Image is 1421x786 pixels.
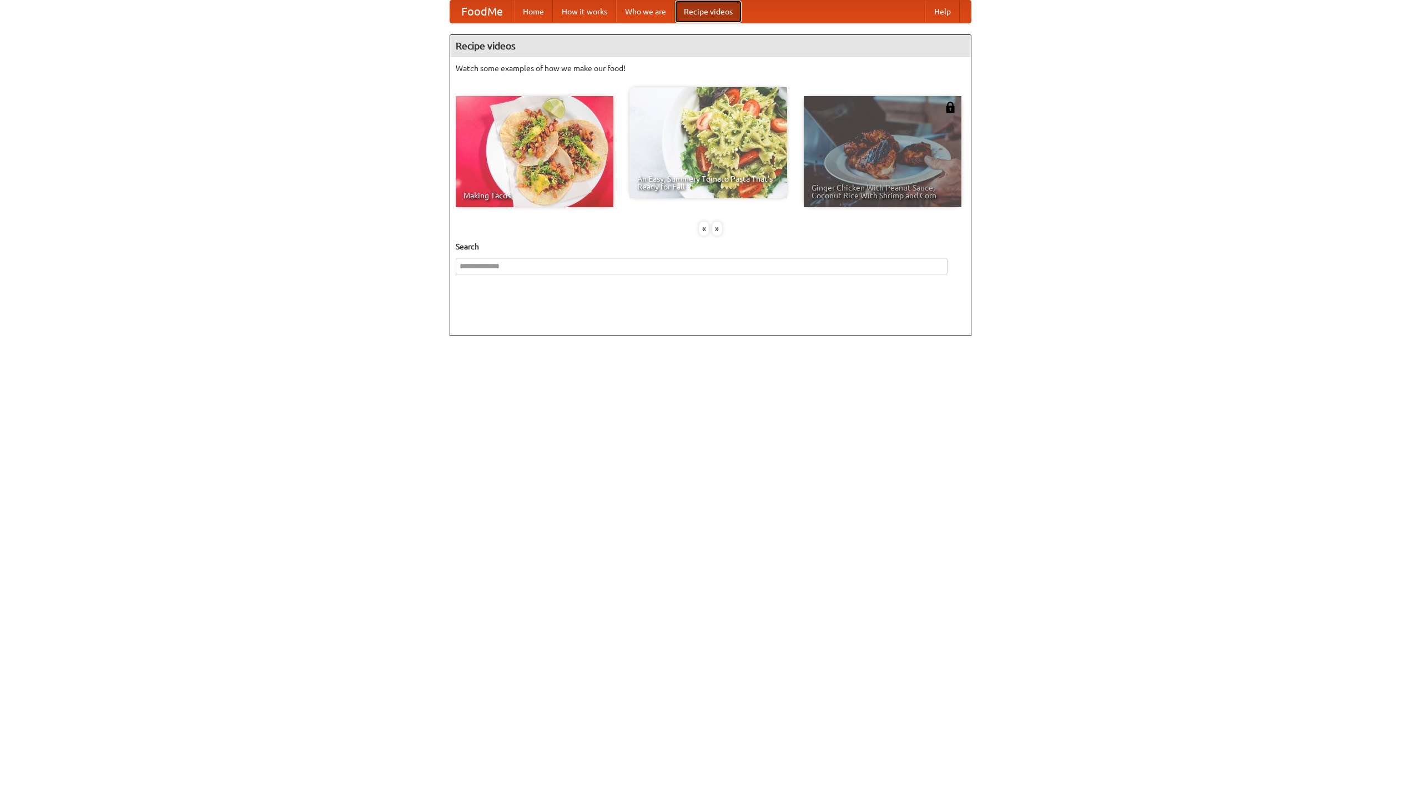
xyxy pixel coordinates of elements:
span: An Easy, Summery Tomato Pasta That's Ready for Fall [637,175,779,191]
div: « [699,222,709,236]
a: Home [514,1,553,23]
h5: Search [456,241,965,252]
div: » [712,222,722,236]
a: FoodMe [450,1,514,23]
img: 483408.png [945,102,956,113]
a: Making Tacos [456,96,613,207]
span: Making Tacos [463,192,606,199]
a: An Easy, Summery Tomato Pasta That's Ready for Fall [629,87,787,198]
a: Help [925,1,960,23]
a: Recipe videos [675,1,742,23]
a: Who we are [616,1,675,23]
p: Watch some examples of how we make our food! [456,63,965,74]
a: How it works [553,1,616,23]
h4: Recipe videos [450,35,971,57]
